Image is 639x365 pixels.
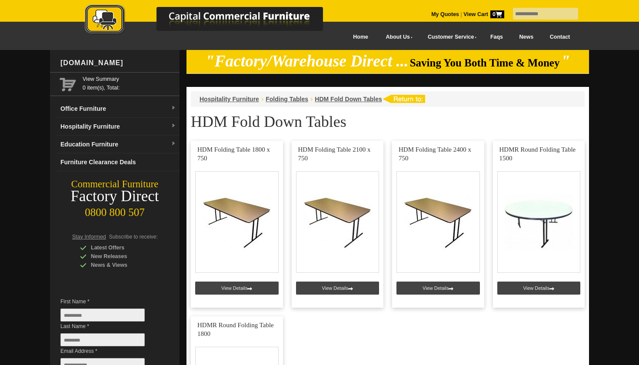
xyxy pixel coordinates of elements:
div: [DOMAIN_NAME] [57,50,180,76]
a: Education Furnituredropdown [57,136,180,153]
img: Capital Commercial Furniture Logo [61,4,365,36]
em: " [561,52,570,70]
div: Factory Direct [50,190,180,202]
a: Customer Service [418,27,482,47]
a: Folding Tables [266,96,308,103]
img: dropdown [171,141,176,146]
span: 0 item(s), Total: [83,75,176,91]
a: View Summary [83,75,176,83]
span: Saving You Both Time & Money [410,57,560,69]
input: First Name * [60,309,145,322]
a: HDM Fold Down Tables [315,96,382,103]
a: Capital Commercial Furniture Logo [61,4,365,39]
img: dropdown [171,123,176,129]
a: Office Furnituredropdown [57,100,180,118]
span: First Name * [60,297,158,306]
div: News & Views [80,261,163,269]
div: Latest Offers [80,243,163,252]
strong: View Cart [463,11,504,17]
img: dropdown [171,106,176,111]
a: Furniture Clearance Deals [57,153,180,171]
a: Hospitality Furnituredropdown [57,118,180,136]
a: Faqs [482,27,511,47]
li: › [261,95,263,103]
div: Commercial Furniture [50,178,180,190]
span: Last Name * [60,322,158,331]
span: Subscribe to receive: [109,234,158,240]
a: View Cart0 [462,11,504,17]
span: 0 [490,10,504,18]
div: New Releases [80,252,163,261]
span: Email Address * [60,347,158,355]
div: 0800 800 507 [50,202,180,219]
li: › [310,95,313,103]
em: "Factory/Warehouse Direct ... [206,52,409,70]
a: Hospitality Furniture [200,96,259,103]
h1: HDM Fold Down Tables [191,113,585,130]
a: Contact [542,27,578,47]
img: return to [382,95,425,103]
a: About Us [376,27,418,47]
span: Stay Informed [72,234,106,240]
a: My Quotes [431,11,459,17]
input: Last Name * [60,333,145,346]
a: News [511,27,542,47]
